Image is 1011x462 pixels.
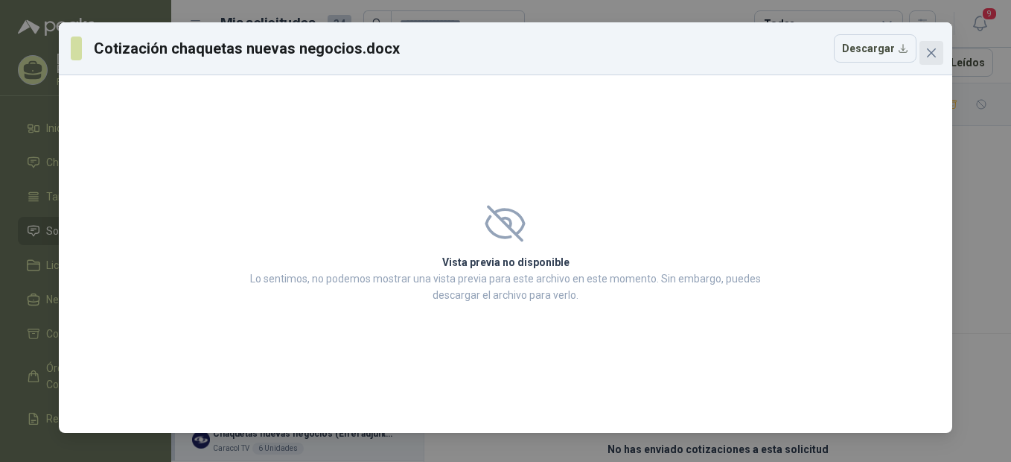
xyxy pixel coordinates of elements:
[246,254,765,270] h2: Vista previa no disponible
[94,37,401,60] h3: Cotización chaquetas nuevas negocios.docx
[919,41,943,65] button: Close
[834,34,916,63] button: Descargar
[246,270,765,303] p: Lo sentimos, no podemos mostrar una vista previa para este archivo en este momento. Sin embargo, ...
[925,47,937,59] span: close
